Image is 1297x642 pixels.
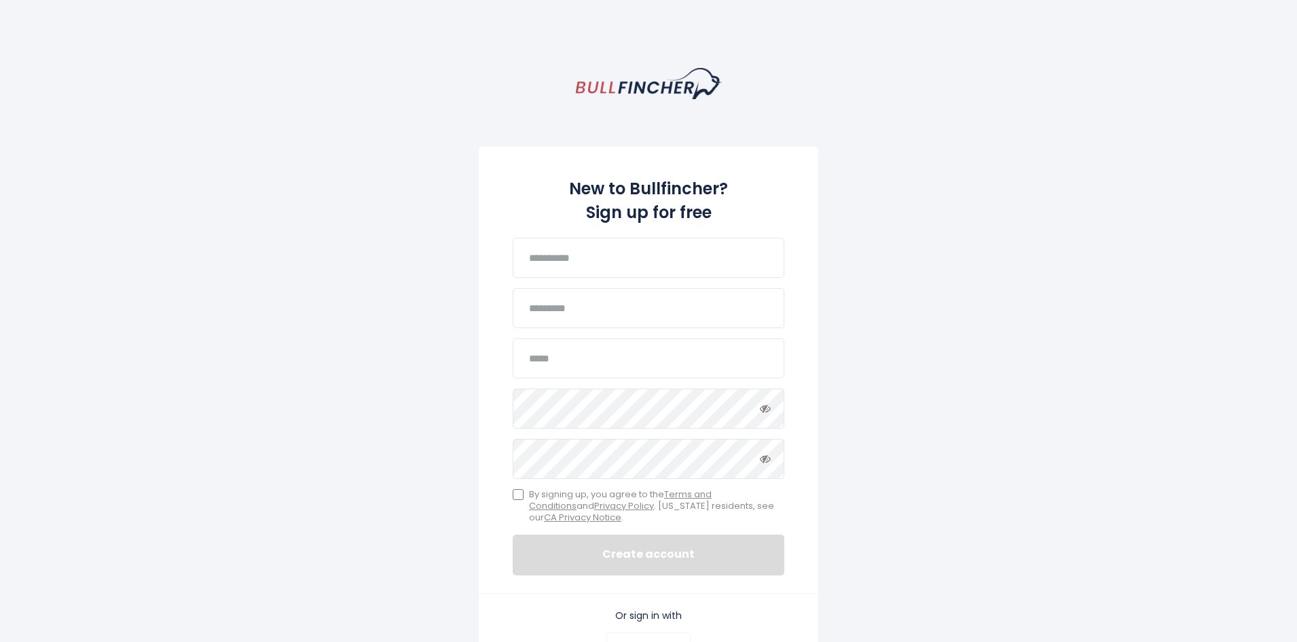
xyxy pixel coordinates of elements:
[760,403,771,414] i: Toggle password visibility
[513,177,784,224] h2: New to Bullfincher? Sign up for free
[576,68,722,99] a: homepage
[513,609,784,622] p: Or sign in with
[529,488,712,512] a: Terms and Conditions
[513,489,524,500] input: By signing up, you agree to theTerms and ConditionsandPrivacy Policy. [US_STATE] residents, see o...
[529,489,784,524] span: By signing up, you agree to the and . [US_STATE] residents, see our .
[513,535,784,575] button: Create account
[544,511,621,524] a: CA Privacy Notice
[594,499,654,512] a: Privacy Policy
